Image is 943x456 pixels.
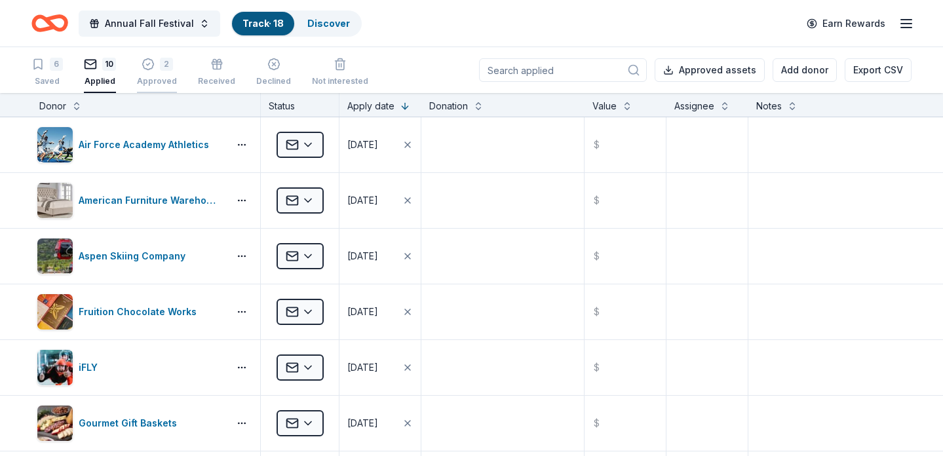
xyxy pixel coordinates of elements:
div: Fruition Chocolate Works [79,304,202,320]
div: Not interested [312,76,368,86]
div: Declined [256,76,291,86]
div: [DATE] [347,137,378,153]
a: Earn Rewards [799,12,893,35]
a: Home [31,8,68,39]
button: Not interested [312,52,368,93]
div: [DATE] [347,248,378,264]
div: 6 [50,58,63,71]
button: [DATE] [339,117,421,172]
button: [DATE] [339,396,421,451]
button: [DATE] [339,173,421,228]
div: American Furniture Warehouse [79,193,223,208]
img: Image for American Furniture Warehouse [37,183,73,218]
button: Approved assets [655,58,765,82]
button: 6Saved [31,52,63,93]
button: Image for Gourmet Gift BasketsGourmet Gift Baskets [37,405,223,442]
button: 2Approved [137,52,177,93]
button: Image for iFLYiFLY [37,349,223,386]
div: Donation [429,98,468,114]
img: Image for Aspen Skiing Company [37,238,73,274]
div: [DATE] [347,304,378,320]
input: Search applied [479,58,647,82]
div: [DATE] [347,415,378,431]
div: Status [261,93,339,117]
div: Applied [84,76,116,86]
div: Received [198,76,235,86]
button: Add donor [773,58,837,82]
div: iFLY [79,360,103,375]
button: 10Applied [84,52,116,93]
div: Apply date [347,98,395,114]
div: Air Force Academy Athletics [79,137,214,153]
img: Image for Air Force Academy Athletics [37,127,73,162]
div: Value [592,98,617,114]
button: Track· 18Discover [231,10,362,37]
div: Donor [39,98,66,114]
span: Annual Fall Festival [105,16,194,31]
button: Export CSV [845,58,912,82]
button: Received [198,52,235,93]
div: Notes [756,98,782,114]
div: [DATE] [347,193,378,208]
button: Image for Aspen Skiing CompanyAspen Skiing Company [37,238,223,275]
img: Image for Gourmet Gift Baskets [37,406,73,441]
div: Gourmet Gift Baskets [79,415,182,431]
button: [DATE] [339,284,421,339]
button: Image for Air Force Academy AthleticsAir Force Academy Athletics [37,126,223,163]
a: Discover [307,18,350,29]
a: Track· 18 [242,18,284,29]
img: Image for iFLY [37,350,73,385]
button: [DATE] [339,229,421,284]
img: Image for Fruition Chocolate Works [37,294,73,330]
div: Aspen Skiing Company [79,248,191,264]
button: [DATE] [339,340,421,395]
button: Declined [256,52,291,93]
div: Saved [31,76,63,86]
div: 2 [160,58,173,71]
div: Approved [137,76,177,86]
button: Image for American Furniture WarehouseAmerican Furniture Warehouse [37,182,223,219]
button: Annual Fall Festival [79,10,220,37]
div: Assignee [674,98,714,114]
div: 10 [102,58,116,71]
button: Image for Fruition Chocolate WorksFruition Chocolate Works [37,294,223,330]
div: [DATE] [347,360,378,375]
